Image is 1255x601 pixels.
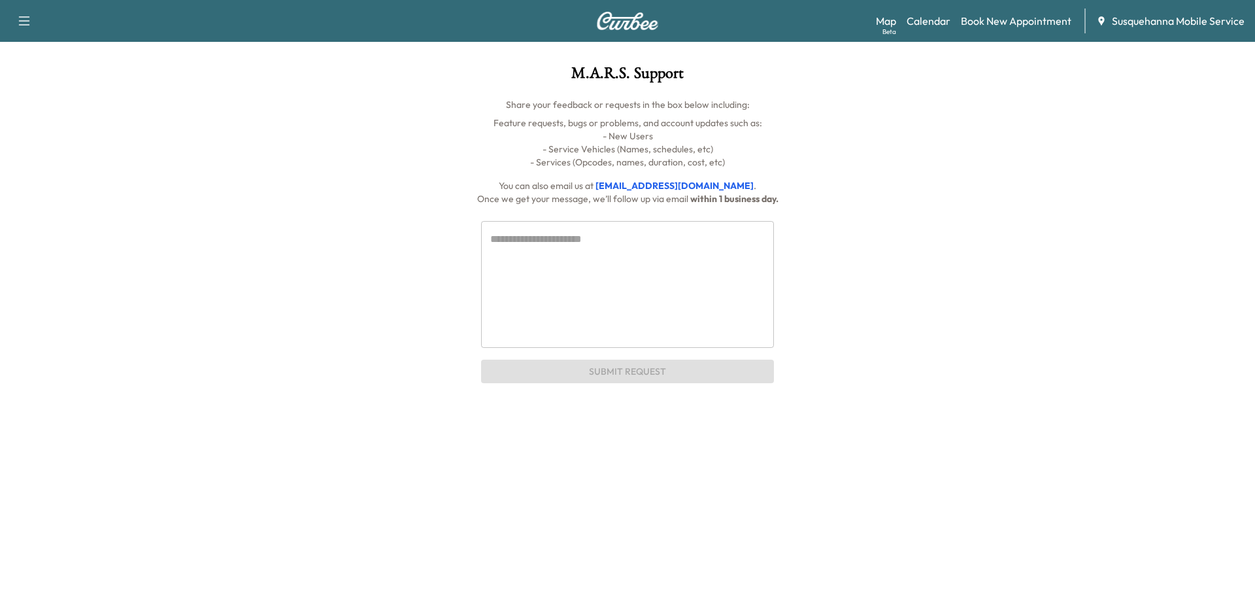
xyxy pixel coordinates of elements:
[907,13,950,29] a: Calendar
[961,13,1071,29] a: Book New Appointment
[690,193,778,205] span: within 1 business day.
[136,143,1119,156] p: - Service Vehicles (Names, schedules, etc)
[596,12,659,30] img: Curbee Logo
[136,192,1119,205] p: Once we get your message, we’ll follow up via email
[876,13,896,29] a: MapBeta
[1112,13,1245,29] span: Susquehanna Mobile Service
[136,116,1119,129] p: Feature requests, bugs or problems, and account updates such as:
[136,98,1119,111] p: Share your feedback or requests in the box below including:
[882,27,896,37] div: Beta
[595,180,754,192] a: [EMAIL_ADDRESS][DOMAIN_NAME]
[136,65,1119,88] h1: M.A.R.S. Support
[136,156,1119,169] p: - Services (Opcodes, names, duration, cost, etc)
[136,179,1119,192] p: You can also email us at .
[136,129,1119,143] p: - New Users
